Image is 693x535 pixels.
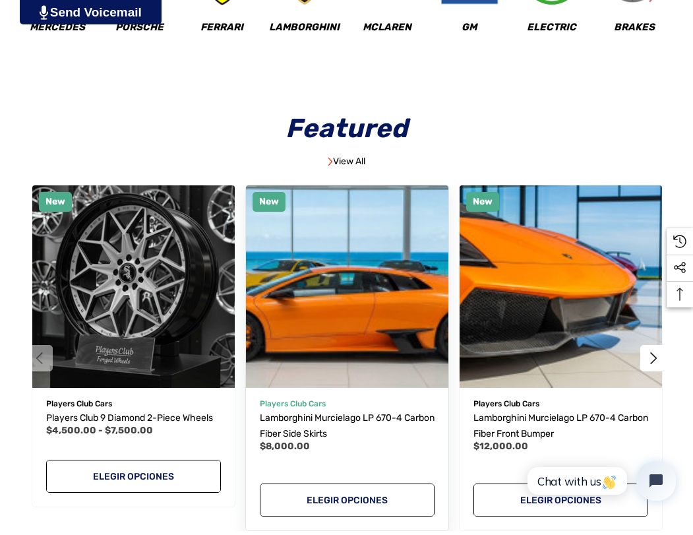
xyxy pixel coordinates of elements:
[269,21,340,34] span: Lamborghini
[328,157,333,166] img: Image Banner
[259,196,279,207] span: New
[45,196,65,207] span: New
[614,21,655,34] span: Brakes
[673,261,686,274] svg: Social Media
[260,395,435,412] p: Players Club Cars
[460,185,662,388] a: Lamborghini Murcielago LP 670-4 Carbon Fiber Front Bumper,$12,000.00
[640,345,667,371] button: Ir a diapositiva 2 de 5
[473,196,493,207] span: New
[527,21,576,34] span: Electric
[46,395,221,412] p: Players Club Cars
[260,441,310,452] span: $8,000.00
[260,484,435,517] a: Elegir opciones
[473,484,648,517] a: Elegir opciones
[46,425,153,436] span: $4,500.00 - $7,500.00
[473,395,648,412] p: Players Club Cars
[673,235,686,248] svg: Recently Viewed
[667,288,693,301] svg: Top
[473,412,648,439] span: Lamborghini Murcielago LP 670-4 Carbon Fiber Front Bumper
[246,185,448,388] a: Lamborghini Murcielago LP 670-4 Carbon Fiber Side Skirts,$8,000.00
[115,21,164,34] span: Porsche
[46,412,213,424] span: Players Club 9 Diamond 2-Piece Wheels
[46,410,221,426] a: Players Club 9 Diamond 2-Piece Wheels,Precios entre $4,500.00 y $7,500.00
[473,441,528,452] span: $12,000.00
[462,21,477,34] span: GM
[32,185,235,388] img: Players Club 9 Diamond 2-Piece Wheels
[460,185,662,388] img: Lamborghini Murcielago LP 670-4 Carbon Fiber Front Bumper
[32,185,235,388] a: Players Club 9 Diamond 2-Piece Wheels,Precios entre $4,500.00 y $7,500.00
[260,410,435,442] a: Lamborghini Murcielago LP 670-4 Carbon Fiber Side Skirts,$8,000.00
[276,113,417,144] span: Featured
[513,450,687,512] iframe: Tidio Chat
[473,410,648,442] a: Lamborghini Murcielago LP 670-4 Carbon Fiber Front Bumper,$12,000.00
[235,175,458,398] img: Lamborghini Murcielago LP 670-4 Carbon Fiber Side Skirts
[26,345,53,371] button: Ir a diapositiva 5 de 5
[260,412,435,439] span: Lamborghini Murcielago LP 670-4 Carbon Fiber Side Skirts
[328,156,365,167] a: View All
[200,21,243,34] span: Ferrari
[30,21,85,34] span: Mercedes
[363,21,411,34] span: McLaren
[46,460,221,493] a: Elegir opciones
